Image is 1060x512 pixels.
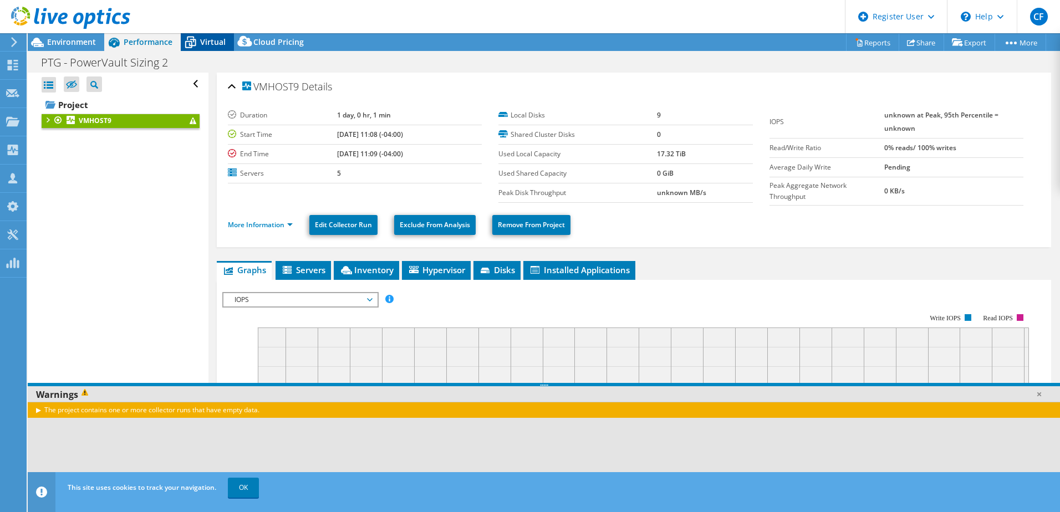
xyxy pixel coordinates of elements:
[769,116,884,127] label: IOPS
[394,215,476,235] a: Exclude From Analysis
[337,130,403,139] b: [DATE] 11:08 (-04:00)
[1030,8,1048,25] span: CF
[983,314,1013,322] text: Read IOPS
[884,143,956,152] b: 0% reads/ 100% writes
[228,129,337,140] label: Start Time
[498,129,657,140] label: Shared Cluster Disks
[657,110,661,120] b: 9
[68,483,216,492] span: This site uses cookies to track your navigation.
[498,187,657,198] label: Peak Disk Throughput
[339,264,394,275] span: Inventory
[302,80,332,93] span: Details
[42,114,200,128] a: VMHOST9
[28,386,1060,403] div: Warnings
[479,264,515,275] span: Disks
[930,314,961,322] text: Write IOPS
[253,37,304,47] span: Cloud Pricing
[337,149,403,158] b: [DATE] 11:09 (-04:00)
[884,110,998,133] b: unknown at Peak, 95th Percentile = unknown
[657,149,686,158] b: 17.32 TiB
[229,293,371,306] span: IOPS
[657,130,661,139] b: 0
[124,37,172,47] span: Performance
[995,34,1046,51] a: More
[309,215,378,235] a: Edit Collector Run
[36,57,185,69] h1: PTG - PowerVault Sizing 2
[42,96,200,114] a: Project
[961,12,971,22] svg: \n
[228,149,337,160] label: End Time
[769,180,884,202] label: Peak Aggregate Network Throughput
[529,264,630,275] span: Installed Applications
[337,110,391,120] b: 1 day, 0 hr, 1 min
[242,81,299,93] span: VMHOST9
[498,110,657,121] label: Local Disks
[884,186,905,196] b: 0 KB/s
[498,149,657,160] label: Used Local Capacity
[222,264,266,275] span: Graphs
[769,162,884,173] label: Average Daily Write
[407,264,465,275] span: Hypervisor
[337,168,341,178] b: 5
[944,34,995,51] a: Export
[79,116,111,125] b: VMHOST9
[492,215,570,235] a: Remove From Project
[228,110,337,121] label: Duration
[657,168,674,178] b: 0 GiB
[200,37,226,47] span: Virtual
[769,142,884,153] label: Read/Write Ratio
[228,220,293,229] a: More Information
[47,37,96,47] span: Environment
[498,168,657,179] label: Used Shared Capacity
[228,168,337,179] label: Servers
[884,162,910,172] b: Pending
[846,34,899,51] a: Reports
[28,402,1060,418] div: The project contains one or more collector runs that have empty data.
[899,34,944,51] a: Share
[281,264,325,275] span: Servers
[657,188,706,197] b: unknown MB/s
[228,478,259,498] a: OK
